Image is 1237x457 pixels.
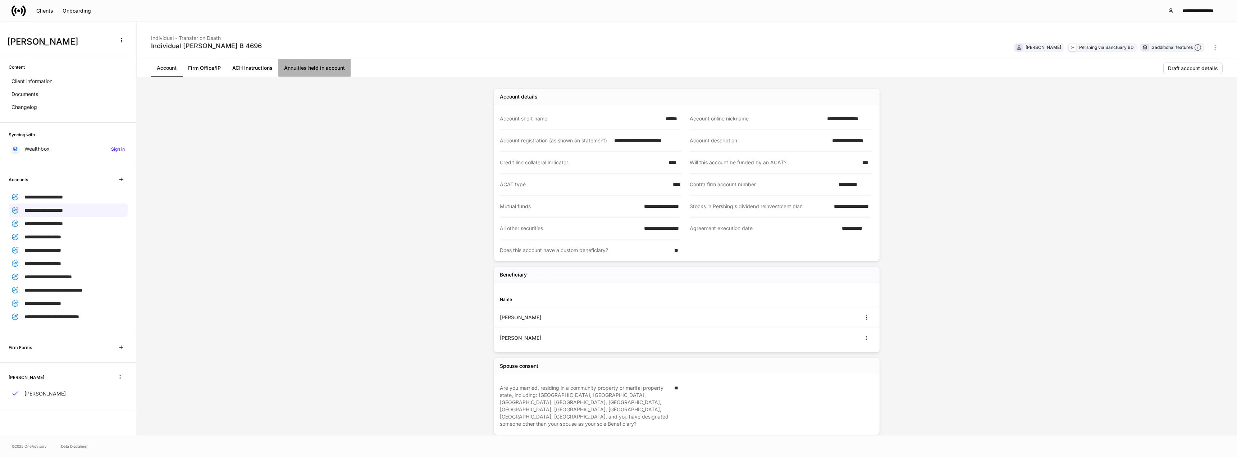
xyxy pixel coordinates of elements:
[24,390,66,397] p: [PERSON_NAME]
[9,142,128,155] a: WealthboxSign in
[58,5,96,17] button: Onboarding
[9,101,128,114] a: Changelog
[500,334,687,342] div: [PERSON_NAME]
[32,5,58,17] button: Clients
[1168,66,1218,71] div: Draft account details
[500,115,661,122] div: Account short name
[111,146,125,152] h6: Sign in
[9,374,44,381] h6: [PERSON_NAME]
[12,91,38,98] p: Documents
[9,75,128,88] a: Client information
[36,8,53,13] div: Clients
[151,59,182,77] a: Account
[227,59,278,77] a: ACH Instructions
[182,59,227,77] a: Firm Office/IP
[690,137,828,144] div: Account description
[151,42,262,50] div: Individual [PERSON_NAME] B 4696
[278,59,351,77] a: Annuities held in account
[9,64,25,70] h6: Content
[690,181,834,188] div: Contra firm account number
[500,271,527,278] h5: Beneficiary
[500,384,670,428] div: Are you married, residing in a community property or marital property state, including: [GEOGRAPH...
[500,314,687,321] div: [PERSON_NAME]
[500,362,538,370] div: Spouse consent
[9,131,35,138] h6: Syncing with
[9,387,128,400] a: [PERSON_NAME]
[63,8,91,13] div: Onboarding
[24,145,50,152] p: Wealthbox
[1163,63,1223,74] button: Draft account details
[500,181,668,188] div: ACAT type
[12,78,53,85] p: Client information
[690,225,837,232] div: Agreement execution date
[61,443,88,449] a: Data Disclaimer
[12,443,47,449] span: © 2025 OneAdvisory
[500,225,640,232] div: All other securities
[1152,44,1201,51] div: 3 additional features
[9,176,28,183] h6: Accounts
[500,203,640,210] div: Mutual funds
[690,115,823,122] div: Account online nickname
[9,344,32,351] h6: Firm Forms
[500,296,687,303] div: Name
[7,36,111,47] h3: [PERSON_NAME]
[500,247,670,254] div: Does this account have a custom beneficiary?
[9,88,128,101] a: Documents
[500,159,664,166] div: Credit line collateral indicator
[1079,44,1134,51] div: Pershing via Sanctuary BD
[151,30,262,42] div: Individual - Transfer on Death
[12,104,37,111] p: Changelog
[690,159,858,166] div: Will this account be funded by an ACAT?
[1026,44,1061,51] div: [PERSON_NAME]
[500,93,538,100] div: Account details
[690,203,830,210] div: Stocks in Pershing's dividend reinvestment plan
[500,137,610,144] div: Account registration (as shown on statement)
